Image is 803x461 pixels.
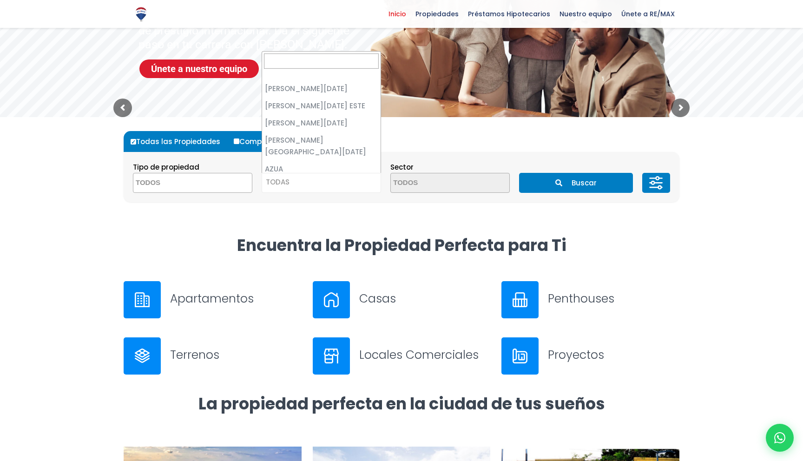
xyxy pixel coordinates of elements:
span: Sector [390,162,414,172]
h3: Terrenos [170,347,302,363]
h3: Proyectos [548,347,679,363]
a: Casas [313,281,491,318]
span: TODAS [266,177,290,187]
a: Locales Comerciales [313,337,491,375]
li: [PERSON_NAME][DATE] [262,114,381,132]
li: [PERSON_NAME][DATE] ESTE [262,97,381,114]
a: Proyectos [501,337,679,375]
h3: Penthouses [548,290,679,307]
input: Todas las Propiedades [131,139,136,145]
h3: Locales Comerciales [359,347,491,363]
span: Propiedades [411,7,463,21]
strong: La propiedad perfecta en la ciudad de tus sueños [198,392,605,415]
span: TODAS [262,173,381,193]
img: Logo de REMAX [133,6,149,22]
span: Únete a RE/MAX [617,7,679,21]
label: Todas las Propiedades [128,131,230,152]
input: Search [264,53,379,69]
span: Nuestro equipo [555,7,617,21]
textarea: Search [133,173,224,193]
label: Comprar [231,131,282,152]
input: Comprar [234,138,239,144]
li: AZUA [262,160,381,178]
button: Buscar [519,173,632,193]
a: Únete a nuestro equipo [139,59,259,78]
a: Terrenos [124,337,302,375]
span: Inicio [384,7,411,21]
span: Préstamos Hipotecarios [463,7,555,21]
a: Apartamentos [124,281,302,318]
a: Penthouses [501,281,679,318]
li: [PERSON_NAME][GEOGRAPHIC_DATA][DATE] [262,132,381,160]
strong: Encuentra la Propiedad Perfecta para Ti [237,234,566,257]
h3: Casas [359,290,491,307]
li: [PERSON_NAME][DATE] [262,80,381,97]
h3: Apartamentos [170,290,302,307]
span: TODAS [262,176,381,189]
span: Tipo de propiedad [133,162,199,172]
textarea: Search [391,173,481,193]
